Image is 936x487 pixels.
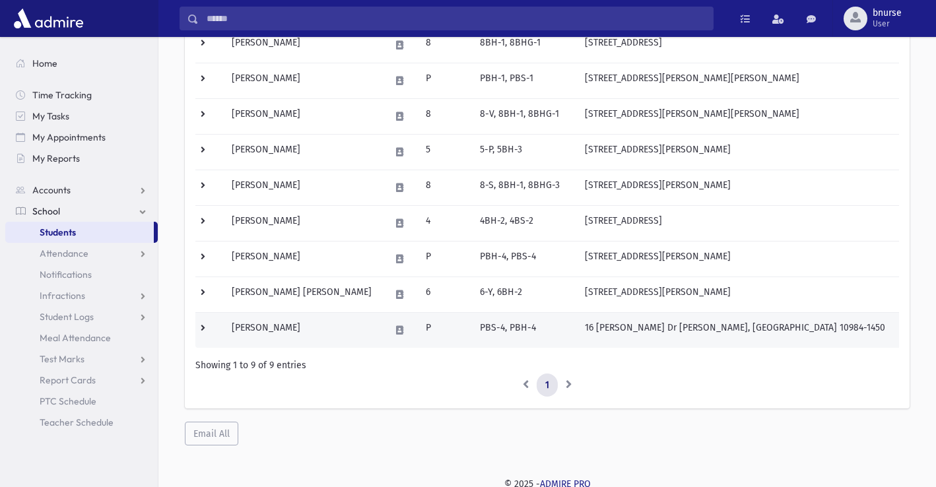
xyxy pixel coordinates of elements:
[5,391,158,412] a: PTC Schedule
[224,205,383,241] td: [PERSON_NAME]
[32,152,80,164] span: My Reports
[472,170,577,205] td: 8-S, 8BH-1, 8BHG-3
[11,5,86,32] img: AdmirePro
[472,27,577,63] td: 8BH-1, 8BHG-1
[472,205,577,241] td: 4BH-2, 4BS-2
[472,241,577,276] td: PBH-4, PBS-4
[40,269,92,280] span: Notifications
[32,110,69,122] span: My Tasks
[5,53,158,74] a: Home
[577,170,899,205] td: [STREET_ADDRESS][PERSON_NAME]
[224,170,383,205] td: [PERSON_NAME]
[32,184,71,196] span: Accounts
[32,89,92,101] span: Time Tracking
[40,416,114,428] span: Teacher Schedule
[577,241,899,276] td: [STREET_ADDRESS][PERSON_NAME]
[5,84,158,106] a: Time Tracking
[40,290,85,302] span: Infractions
[224,63,383,98] td: [PERSON_NAME]
[577,134,899,170] td: [STREET_ADDRESS][PERSON_NAME]
[32,131,106,143] span: My Appointments
[224,241,383,276] td: [PERSON_NAME]
[418,98,472,134] td: 8
[577,98,899,134] td: [STREET_ADDRESS][PERSON_NAME][PERSON_NAME]
[5,106,158,127] a: My Tasks
[32,57,57,69] span: Home
[472,98,577,134] td: 8-V, 8BH-1, 8BHG-1
[472,134,577,170] td: 5-P, 5BH-3
[195,358,899,372] div: Showing 1 to 9 of 9 entries
[5,264,158,285] a: Notifications
[418,170,472,205] td: 8
[224,27,383,63] td: [PERSON_NAME]
[418,276,472,312] td: 6
[5,348,158,370] a: Test Marks
[472,276,577,312] td: 6-Y, 6BH-2
[418,27,472,63] td: 8
[40,247,88,259] span: Attendance
[5,243,158,264] a: Attendance
[577,27,899,63] td: [STREET_ADDRESS]
[577,63,899,98] td: [STREET_ADDRESS][PERSON_NAME][PERSON_NAME]
[5,285,158,306] a: Infractions
[40,226,76,238] span: Students
[5,370,158,391] a: Report Cards
[418,134,472,170] td: 5
[224,98,383,134] td: [PERSON_NAME]
[5,327,158,348] a: Meal Attendance
[577,312,899,348] td: 16 [PERSON_NAME] Dr [PERSON_NAME], [GEOGRAPHIC_DATA] 10984-1450
[224,276,383,312] td: [PERSON_NAME] [PERSON_NAME]
[5,222,154,243] a: Students
[5,306,158,327] a: Student Logs
[185,422,238,445] button: Email All
[224,312,383,348] td: [PERSON_NAME]
[577,276,899,312] td: [STREET_ADDRESS][PERSON_NAME]
[5,179,158,201] a: Accounts
[40,311,94,323] span: Student Logs
[472,63,577,98] td: PBH-1, PBS-1
[5,148,158,169] a: My Reports
[40,332,111,344] span: Meal Attendance
[5,201,158,222] a: School
[537,373,558,397] a: 1
[873,8,902,18] span: bnurse
[40,353,84,365] span: Test Marks
[5,127,158,148] a: My Appointments
[5,412,158,433] a: Teacher Schedule
[873,18,902,29] span: User
[418,312,472,348] td: P
[224,134,383,170] td: [PERSON_NAME]
[418,241,472,276] td: P
[32,205,60,217] span: School
[40,395,96,407] span: PTC Schedule
[577,205,899,241] td: [STREET_ADDRESS]
[199,7,713,30] input: Search
[418,205,472,241] td: 4
[40,374,96,386] span: Report Cards
[418,63,472,98] td: P
[472,312,577,348] td: PBS-4, PBH-4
